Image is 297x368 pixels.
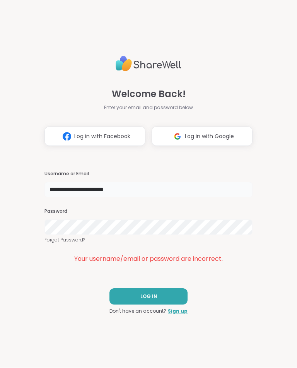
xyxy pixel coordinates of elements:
a: Forgot Password? [44,237,253,244]
button: Log in with Facebook [44,127,145,146]
span: Welcome Back! [112,87,186,101]
button: LOG IN [109,289,188,305]
h3: Password [44,209,253,215]
img: ShareWell Logo [116,53,181,75]
button: Log in with Google [152,127,253,146]
span: Log in with Facebook [74,133,130,141]
div: Your username/email or password are incorrect. [44,255,253,264]
span: LOG IN [140,293,157,300]
span: Log in with Google [185,133,234,141]
img: ShareWell Logomark [170,130,185,144]
a: Sign up [168,308,188,315]
span: Enter your email and password below [104,104,193,111]
h3: Username or Email [44,171,253,178]
span: Don't have an account? [109,308,166,315]
img: ShareWell Logomark [60,130,74,144]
